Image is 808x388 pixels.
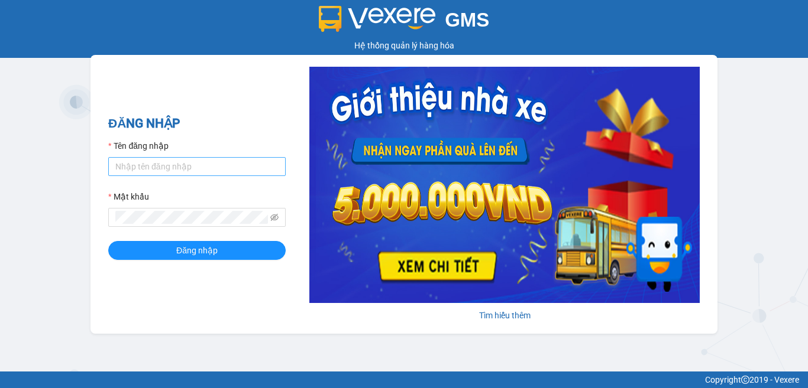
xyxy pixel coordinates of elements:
[319,18,490,27] a: GMS
[309,67,700,303] img: banner-0
[108,190,149,203] label: Mật khẩu
[741,376,749,384] span: copyright
[9,373,799,386] div: Copyright 2019 - Vexere
[108,241,286,260] button: Đăng nhập
[108,139,169,152] label: Tên đăng nhập
[108,114,286,133] h2: ĐĂNG NHẬP
[108,157,286,176] input: Tên đăng nhập
[309,309,700,322] div: Tìm hiểu thêm
[445,9,489,31] span: GMS
[319,6,436,32] img: logo 2
[176,244,218,257] span: Đăng nhập
[115,211,268,224] input: Mật khẩu
[270,213,279,221] span: eye-invisible
[3,39,805,52] div: Hệ thống quản lý hàng hóa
